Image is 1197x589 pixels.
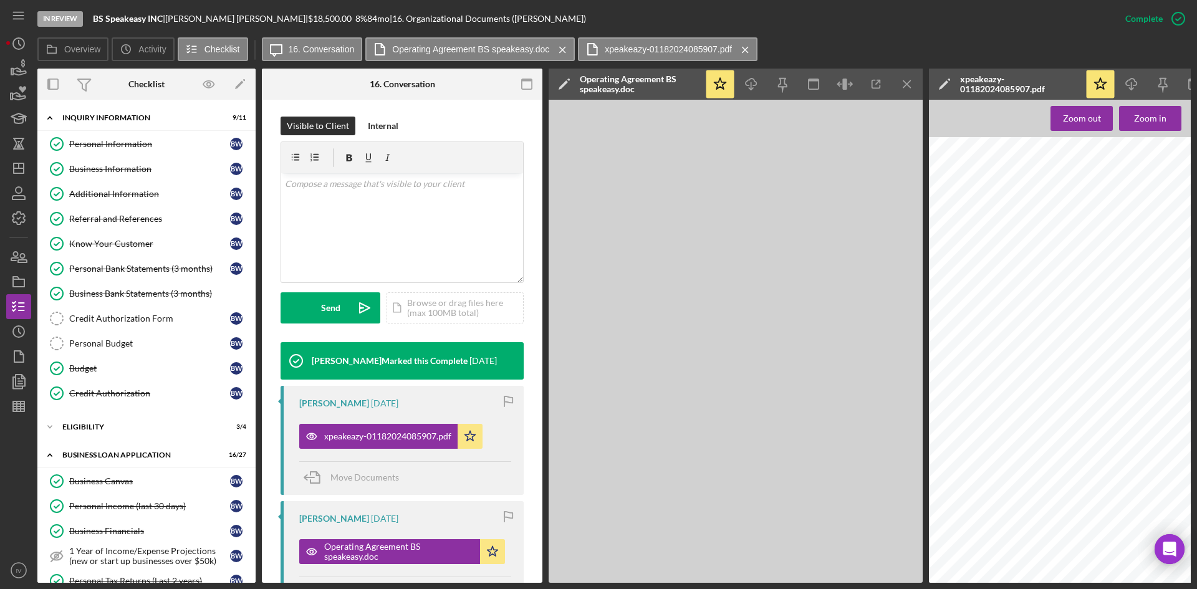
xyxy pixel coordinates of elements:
div: Checklist [128,79,165,89]
div: $18,500.00 [308,14,355,24]
button: IV [6,558,31,583]
a: Additional InformationBW [44,181,249,206]
button: Move Documents [299,462,411,493]
div: B W [230,237,243,250]
div: 9 / 11 [224,114,246,122]
a: BudgetBW [44,356,249,381]
div: xpeakeazy-01182024085907.pdf [960,74,1079,94]
div: [PERSON_NAME] [299,398,369,408]
div: B W [230,312,243,325]
button: xpeakeazy-01182024085907.pdf [299,424,483,449]
text: IV [16,567,22,574]
a: Business FinancialsBW [44,519,249,544]
div: B W [230,475,243,487]
a: Business CanvasBW [44,469,249,494]
b: BS Speakeasy INC [93,13,163,24]
label: Overview [64,44,100,54]
span: Move Documents [330,472,399,482]
button: 16. Conversation [262,37,363,61]
a: Referral and ReferencesBW [44,206,249,231]
a: Credit Authorization FormBW [44,306,249,331]
div: Business Financials [69,526,230,536]
button: Complete [1113,6,1191,31]
button: Checklist [178,37,248,61]
a: Credit AuthorizationBW [44,381,249,406]
a: Personal Income (last 30 days)BW [44,494,249,519]
div: Open Intercom Messenger [1155,534,1185,564]
button: Overview [37,37,108,61]
time: 2025-08-11 16:33 [371,398,398,408]
div: B W [230,213,243,225]
label: 16. Conversation [289,44,355,54]
a: Personal BudgetBW [44,331,249,356]
div: B W [230,362,243,375]
div: B W [230,575,243,587]
div: Credit Authorization [69,388,230,398]
div: Know Your Customer [69,239,230,249]
div: Referral and References [69,214,230,224]
div: Operating Agreement BS speakeasy.doc [324,542,474,562]
div: Visible to Client [287,117,349,135]
div: Send [321,292,340,323]
div: BUSINESS LOAN APPLICATION [62,451,215,459]
div: Personal Tax Returns (Last 2 years) [69,576,230,586]
div: B W [230,337,243,350]
div: B W [230,163,243,175]
label: Checklist [204,44,240,54]
button: Operating Agreement BS speakeasy.doc [365,37,575,61]
button: Activity [112,37,174,61]
div: B W [230,387,243,400]
div: B W [230,550,243,562]
label: Activity [138,44,166,54]
div: Zoom out [1063,106,1101,131]
time: 2025-08-11 16:30 [371,514,398,524]
div: Business Information [69,164,230,174]
div: | [93,14,165,24]
div: 16. Conversation [370,79,435,89]
a: Personal InformationBW [44,132,249,156]
div: ELIGIBILITY [62,423,215,431]
a: Business Bank Statements (3 months) [44,281,249,306]
a: Know Your CustomerBW [44,231,249,256]
button: Send [281,292,380,323]
div: Additional Information [69,189,230,199]
div: B W [230,262,243,275]
button: Zoom out [1050,106,1113,131]
div: xpeakeazy-01182024085907.pdf [324,431,451,441]
div: Personal Income (last 30 days) [69,501,230,511]
div: Personal Bank Statements (3 months) [69,264,230,274]
label: xpeakeazy-01182024085907.pdf [605,44,732,54]
div: Complete [1125,6,1163,31]
button: xpeakeazy-01182024085907.pdf [578,37,757,61]
button: Operating Agreement BS speakeasy.doc [299,539,505,564]
div: [PERSON_NAME] [299,514,369,524]
div: [PERSON_NAME] Marked this Complete [312,356,468,366]
div: 84 mo [367,14,390,24]
time: 2025-08-11 17:40 [469,356,497,366]
div: Operating Agreement BS speakeasy.doc [580,74,698,94]
div: Personal Information [69,139,230,149]
a: Personal Bank Statements (3 months)BW [44,256,249,281]
div: B W [230,525,243,537]
div: B W [230,500,243,512]
div: 3 / 4 [224,423,246,431]
div: 8 % [355,14,367,24]
div: Zoom in [1134,106,1166,131]
div: Business Canvas [69,476,230,486]
button: Internal [362,117,405,135]
label: Operating Agreement BS speakeasy.doc [392,44,549,54]
a: Business InformationBW [44,156,249,181]
div: | 16. Organizational Documents ([PERSON_NAME]) [390,14,586,24]
div: B W [230,138,243,150]
div: Budget [69,363,230,373]
div: Internal [368,117,398,135]
div: Credit Authorization Form [69,314,230,323]
button: Visible to Client [281,117,355,135]
button: Zoom in [1119,106,1181,131]
a: 1 Year of Income/Expense Projections (new or start up businesses over $50k)BW [44,544,249,568]
div: Personal Budget [69,338,230,348]
div: 16 / 27 [224,451,246,459]
div: Business Bank Statements (3 months) [69,289,249,299]
div: INQUIRY INFORMATION [62,114,215,122]
div: 1 Year of Income/Expense Projections (new or start up businesses over $50k) [69,546,230,566]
